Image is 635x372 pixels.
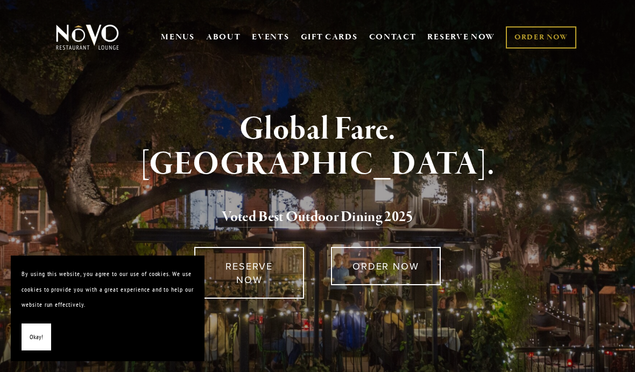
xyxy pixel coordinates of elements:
span: Okay! [30,329,43,345]
img: Novo Restaurant &amp; Lounge [54,24,121,51]
button: Okay! [22,323,51,351]
a: GIFT CARDS [301,27,358,47]
section: Cookie banner [11,256,204,361]
p: By using this website, you agree to our use of cookies. We use cookies to provide you with a grea... [22,266,194,313]
a: RESERVE NOW [194,247,304,299]
a: Voted Best Outdoor Dining 202 [222,208,406,228]
a: ORDER NOW [506,26,576,49]
a: ABOUT [206,32,241,43]
strong: Global Fare. [GEOGRAPHIC_DATA]. [140,109,495,185]
a: CONTACT [369,27,417,47]
a: EVENTS [252,32,289,43]
a: ORDER NOW [331,247,441,285]
a: RESERVE NOW [427,27,495,47]
a: MENUS [161,32,195,43]
h2: 5 [70,206,566,229]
